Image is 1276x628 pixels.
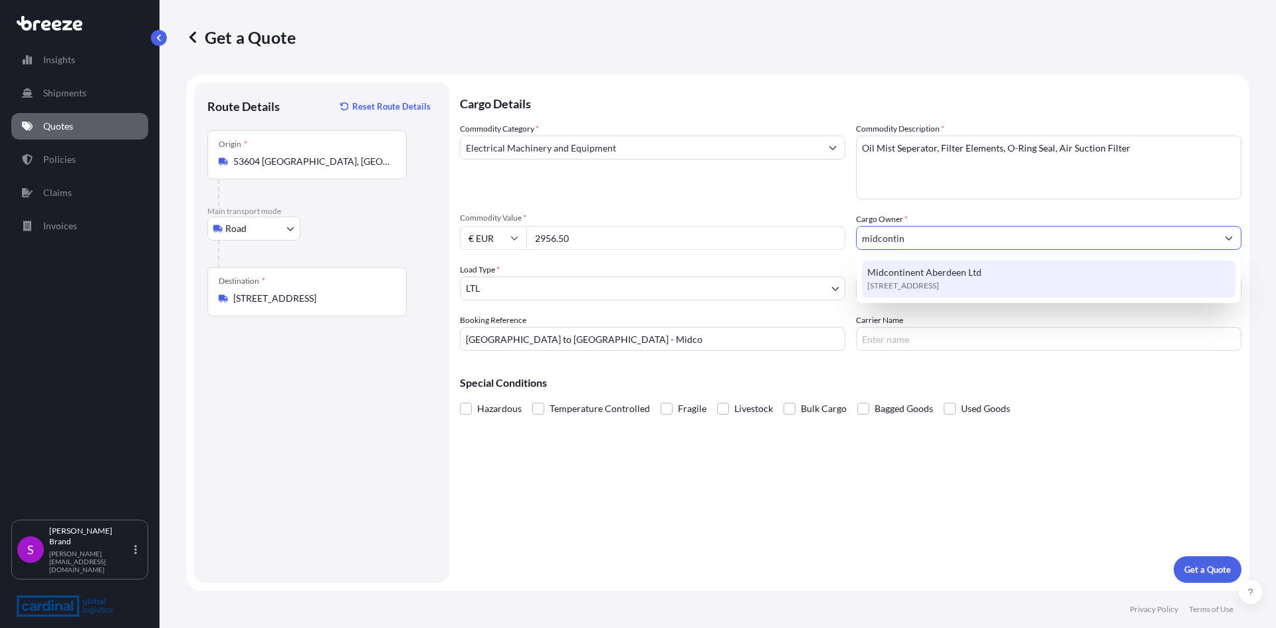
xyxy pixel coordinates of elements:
[678,399,706,419] span: Fragile
[856,122,944,136] label: Commodity Description
[466,282,480,295] span: LTL
[460,122,539,136] label: Commodity Category
[43,219,77,233] p: Invoices
[801,399,847,419] span: Bulk Cargo
[875,399,933,419] span: Bagged Goods
[17,595,113,617] img: organization-logo
[856,327,1241,351] input: Enter name
[207,206,436,217] p: Main transport mode
[43,186,72,199] p: Claims
[1217,226,1241,250] button: Show suggestions
[550,399,650,419] span: Temperature Controlled
[460,327,845,351] input: Your internal reference
[225,222,247,235] span: Road
[1184,563,1231,576] p: Get a Quote
[43,53,75,66] p: Insights
[43,86,86,100] p: Shipments
[856,213,908,226] label: Cargo Owner
[233,155,390,168] input: Origin
[49,550,132,574] p: [PERSON_NAME][EMAIL_ADDRESS][DOMAIN_NAME]
[460,213,845,223] span: Commodity Value
[856,314,903,327] label: Carrier Name
[27,543,34,556] span: S
[821,136,845,159] button: Show suggestions
[460,82,1241,122] p: Cargo Details
[477,399,522,419] span: Hazardous
[862,261,1235,298] div: Suggestions
[43,120,73,133] p: Quotes
[43,153,76,166] p: Policies
[219,139,247,150] div: Origin
[352,100,431,113] p: Reset Route Details
[1130,604,1178,615] p: Privacy Policy
[460,314,526,327] label: Booking Reference
[867,266,982,279] span: Midcontinent Aberdeen Ltd
[961,399,1010,419] span: Used Goods
[867,279,939,292] span: [STREET_ADDRESS]
[526,226,845,250] input: Type amount
[186,27,296,48] p: Get a Quote
[461,136,821,159] input: Select a commodity type
[856,263,1241,274] span: Freight Cost
[734,399,773,419] span: Livestock
[460,377,1241,388] p: Special Conditions
[857,226,1217,250] input: Full name
[460,263,500,276] span: Load Type
[219,276,265,286] div: Destination
[1189,604,1233,615] p: Terms of Use
[207,98,280,114] p: Route Details
[49,526,132,547] p: [PERSON_NAME] Brand
[233,292,390,305] input: Destination
[207,217,300,241] button: Select transport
